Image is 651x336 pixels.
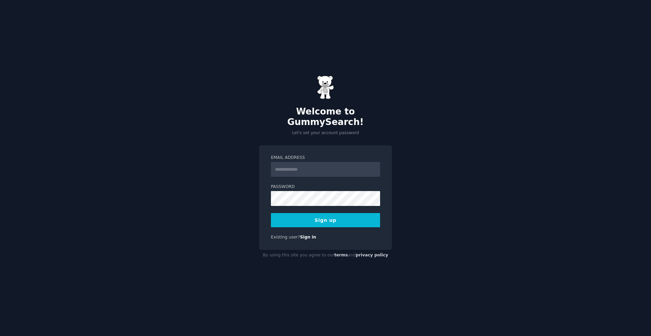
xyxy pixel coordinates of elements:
label: Password [271,184,380,190]
p: Let's set your account password [259,130,392,136]
a: privacy policy [356,253,388,257]
a: terms [334,253,348,257]
label: Email Address [271,155,380,161]
div: By using this site you agree to our and [259,250,392,261]
button: Sign up [271,213,380,227]
h2: Welcome to GummySearch! [259,106,392,128]
img: Gummy Bear [317,76,334,99]
a: Sign in [300,235,316,239]
span: Existing user? [271,235,300,239]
